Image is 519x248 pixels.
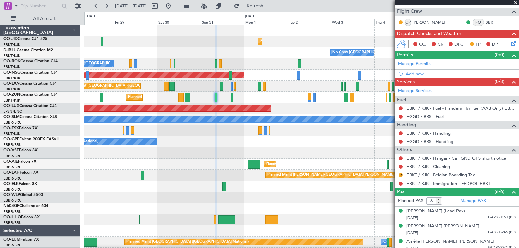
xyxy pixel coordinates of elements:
[3,243,22,248] a: EBBR/BRU
[406,181,490,186] a: EBKT / KJK - Immigration - FEDPOL EBKT
[406,164,450,169] a: EBKT / KJK - Cleaning
[3,238,20,242] span: OO-LUM
[70,19,114,25] div: Thu 28
[406,155,506,161] a: EBKT / KJK - Hangar - Call GND OPS short notice
[398,198,423,204] label: Planned PAX
[397,121,416,129] span: Handling
[331,19,374,25] div: Wed 3
[397,51,413,59] span: Permits
[3,42,20,47] a: EBKT/KJK
[3,59,20,63] span: OO-ROK
[3,126,38,130] a: OO-FSXFalcon 7X
[267,170,467,180] div: Planned Maint [PERSON_NAME]-[GEOGRAPHIC_DATA][PERSON_NAME] ([GEOGRAPHIC_DATA][PERSON_NAME])
[3,160,36,164] a: OO-AIEFalcon 7X
[115,3,147,9] span: [DATE] - [DATE]
[244,19,288,25] div: Mon 1
[406,130,451,136] a: EBKT / KJK - Handling
[397,188,404,196] span: Pax
[495,78,504,85] span: (0/8)
[3,37,47,41] a: OO-JIDCessna CJ1 525
[488,230,516,236] span: GA8505246 (PP)
[3,115,57,119] a: OO-SLMCessna Citation XLS
[3,87,20,92] a: EBKT/KJK
[18,16,71,21] span: All Aircraft
[3,171,20,175] span: OO-LAH
[3,154,22,159] a: EBBR/BRU
[245,13,256,19] div: [DATE]
[406,105,516,111] a: EBKT / KJK - Fuel - Flanders FIA Fuel (AAB Only) EBKT / KJK
[3,137,59,141] a: OO-GPEFalcon 900EX EASy II
[398,61,431,67] a: Manage Permits
[405,19,411,26] div: CP
[62,81,184,91] div: Planned Maint [GEOGRAPHIC_DATA] ([GEOGRAPHIC_DATA] National)
[3,193,20,197] span: OO-WLP
[406,238,494,245] div: Amélie [PERSON_NAME] [PERSON_NAME]
[3,182,19,186] span: OO-ELK
[3,209,22,214] a: EBBR/BRU
[397,78,415,86] span: Services
[3,148,38,153] a: OO-VSFFalcon 8X
[397,146,412,154] span: Others
[3,215,21,219] span: OO-HHO
[492,41,498,48] span: DP
[3,142,22,147] a: EBBR/BRU
[3,109,22,114] a: LFSN/ENC
[454,41,465,48] span: DFC,
[3,204,19,208] span: N604GF
[3,93,20,97] span: OO-ZUN
[3,98,20,103] a: EBKT/KJK
[7,13,73,24] button: All Aircraft
[3,137,19,141] span: OO-GPE
[406,223,479,230] div: [PERSON_NAME] [PERSON_NAME]
[3,131,20,136] a: EBKT/KJK
[383,237,429,247] div: Owner Melsbroek Air Base
[3,176,22,181] a: EBBR/BRU
[201,19,244,25] div: Sun 31
[3,238,39,242] a: OO-LUMFalcon 7X
[3,160,18,164] span: OO-AIE
[157,19,201,25] div: Sat 30
[3,48,17,52] span: D-IBLU
[3,182,37,186] a: OO-ELKFalcon 8X
[128,92,207,102] div: Planned Maint Kortrijk-[GEOGRAPHIC_DATA]
[114,19,157,25] div: Fri 29
[3,71,20,75] span: OO-NSG
[241,4,269,8] span: Refresh
[3,120,22,125] a: EBBR/BRU
[406,172,475,178] a: EBKT / KJK - Belgian Boarding Tax
[413,19,445,25] a: [PERSON_NAME]
[3,171,38,175] a: OO-LAHFalcon 7X
[398,88,432,94] a: Manage Services
[3,59,58,63] a: OO-ROKCessna Citation CJ4
[3,64,20,70] a: EBKT/KJK
[399,173,403,177] button: R
[288,19,331,25] div: Tue 2
[486,19,501,25] a: SBR
[3,126,19,130] span: OO-FSX
[397,30,461,38] span: Dispatch Checks and Weather
[260,36,339,47] div: Planned Maint Kortrijk-[GEOGRAPHIC_DATA]
[126,237,249,247] div: Planned Maint [GEOGRAPHIC_DATA] ([GEOGRAPHIC_DATA] National)
[419,41,426,48] span: CC,
[3,104,57,108] a: OO-LUXCessna Citation CJ4
[3,198,22,203] a: EBBR/BRU
[3,220,22,225] a: EBBR/BRU
[406,230,418,236] span: [DATE]
[476,41,481,48] span: FP
[3,53,20,58] a: EBKT/KJK
[3,76,20,81] a: EBKT/KJK
[495,51,504,58] span: (0/0)
[3,187,22,192] a: EBBR/BRU
[3,204,48,208] a: N604GFChallenger 604
[397,8,422,16] span: Flight Crew
[473,19,484,26] div: FO
[438,41,443,48] span: CR
[3,82,57,86] a: OO-LXACessna Citation CJ4
[374,19,418,25] div: Thu 4
[3,71,58,75] a: OO-NSGCessna Citation CJ4
[332,48,446,58] div: No Crew [GEOGRAPHIC_DATA] ([GEOGRAPHIC_DATA] National)
[3,48,53,52] a: D-IBLUCessna Citation M2
[406,114,444,119] a: EGGD / BRS - Fuel
[21,1,59,11] input: Trip Number
[3,93,58,97] a: OO-ZUNCessna Citation CJ4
